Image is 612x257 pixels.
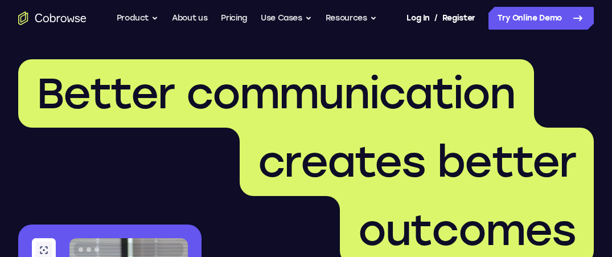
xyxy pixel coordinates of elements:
[442,7,475,30] a: Register
[258,136,576,187] span: creates better
[406,7,429,30] a: Log In
[261,7,312,30] button: Use Cases
[326,7,377,30] button: Resources
[488,7,594,30] a: Try Online Demo
[36,68,516,119] span: Better communication
[358,205,576,256] span: outcomes
[117,7,159,30] button: Product
[221,7,247,30] a: Pricing
[18,11,87,25] a: Go to the home page
[434,11,438,25] span: /
[172,7,207,30] a: About us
